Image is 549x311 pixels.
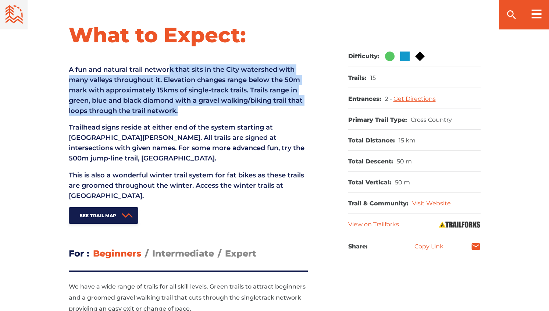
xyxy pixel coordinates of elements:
h3: For [69,246,89,261]
dt: Entrances: [348,95,381,103]
ion-icon: search [506,9,517,21]
dt: Total Vertical: [348,179,391,187]
a: mail [471,242,481,251]
img: Trailforks [438,221,481,228]
dd: 50 m [395,179,410,187]
img: Green Circle [385,52,395,61]
dt: Difficulty: [348,53,379,60]
span: 2 [385,95,393,102]
p: Trailhead signs reside at either end of the system starting at [GEOGRAPHIC_DATA][PERSON_NAME]. Al... [69,122,308,163]
dt: Trails: [348,74,367,82]
span: Expert [225,248,256,259]
p: A fun and natural trail network that sits in the City watershed with many valleys throughout it. ... [69,64,308,116]
dt: Total Descent: [348,158,393,166]
a: Visit Website [412,200,451,207]
dd: Cross Country [411,116,452,124]
p: This is also a wonderful winter trail system for fat bikes as these trails are groomed throughout... [69,170,308,201]
a: Get Directions [393,95,436,102]
a: See Trail Map [69,207,139,224]
dd: 50 m [397,158,412,166]
dt: Primary Trail Type: [348,116,407,124]
span: Beginners [93,248,141,259]
a: Copy Link [414,244,443,250]
img: Black Diamond [415,52,425,61]
dd: 15 km [399,137,416,145]
dt: Trail & Community: [348,200,409,208]
h3: Share: [348,241,368,252]
h1: What to Expect: [69,22,308,48]
img: Blue Square [400,52,410,61]
a: View on Trailforks [348,221,399,228]
span: See Trail Map [80,213,117,218]
dt: Total Distance: [348,137,395,145]
dd: 15 [370,74,376,82]
span: Intermediate [152,248,214,259]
